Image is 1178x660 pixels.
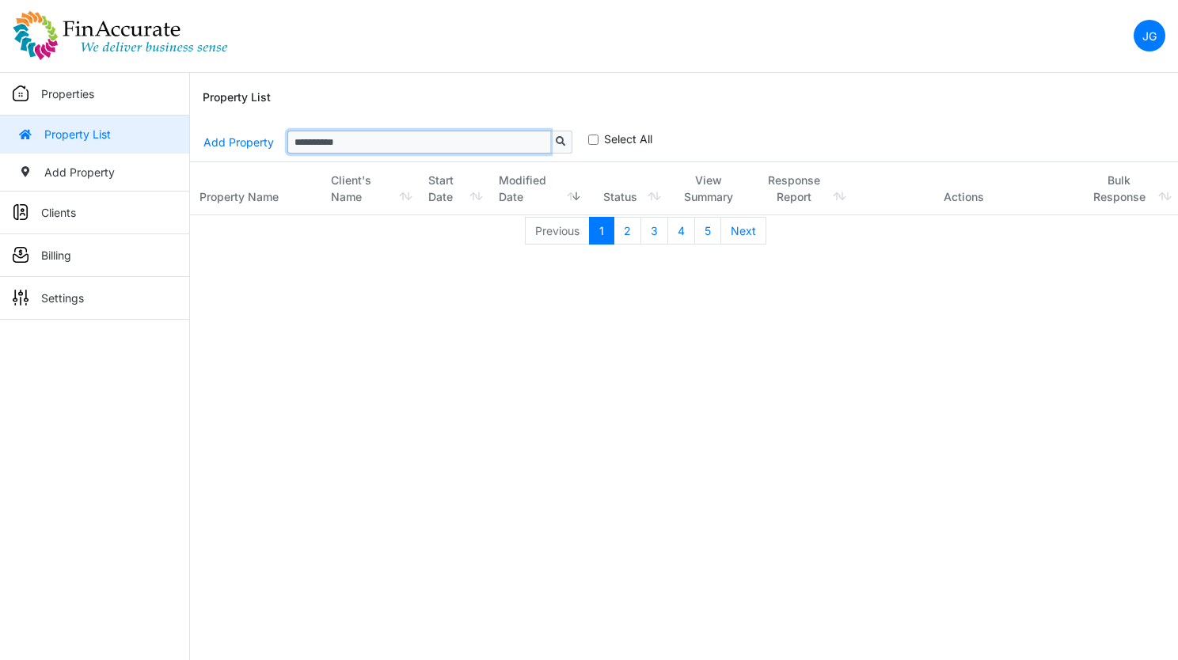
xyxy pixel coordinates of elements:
img: sidemenu_properties.png [13,85,28,101]
a: 1 [589,217,614,245]
p: Settings [41,290,84,306]
img: spp logo [13,10,228,61]
a: 5 [694,217,721,245]
a: Next [720,217,766,245]
th: Property Name: activate to sort column ascending [190,162,321,215]
a: 4 [667,217,695,245]
a: Add Property [203,128,275,156]
p: Properties [41,85,94,102]
img: sidemenu_billing.png [13,247,28,263]
a: 3 [640,217,668,245]
th: View Summary [667,162,750,215]
th: Start Date: activate to sort column ascending [419,162,489,215]
th: Bulk Response: activate to sort column ascending [1075,162,1178,215]
img: sidemenu_client.png [13,204,28,220]
p: Clients [41,204,76,221]
th: Status: activate to sort column ascending [587,162,667,215]
th: Client's Name: activate to sort column ascending [321,162,419,215]
th: Response Report: activate to sort column ascending [750,162,853,215]
a: JG [1134,20,1165,51]
img: sidemenu_settings.png [13,290,28,305]
label: Select All [604,131,652,147]
a: 2 [614,217,641,245]
p: Billing [41,247,71,264]
th: Actions [853,162,1075,215]
p: JG [1142,28,1157,44]
input: Sizing example input [287,131,550,153]
h6: Property List [203,91,271,104]
th: Modified Date: activate to sort column ascending [489,162,587,215]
